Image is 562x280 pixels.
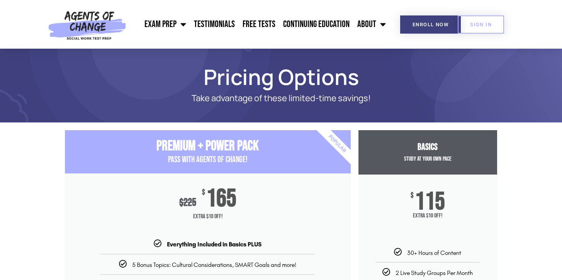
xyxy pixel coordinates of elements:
a: SIGN IN [458,15,504,34]
div: Popular [292,99,382,188]
h1: Pricing Options [61,68,501,86]
a: About [353,15,390,34]
a: Exam Prep [141,15,190,34]
span: $ [202,189,205,197]
span: $ [411,192,414,200]
span: Extra $10 Off! [368,212,487,219]
span: 115 [415,192,445,212]
b: Everything Included in Basics PLUS [167,241,261,248]
span: 5 Bonus Topics: Cultural Considerations, SMART Goals and more! [132,261,296,268]
span: PASS with AGENTS OF CHANGE! [168,154,248,165]
div: 225 [179,196,196,209]
a: Enroll Now [400,15,461,34]
a: Free Tests [239,15,279,34]
span: Extra $10 Off! [65,209,351,224]
span: $ [179,196,183,209]
a: Testimonials [190,15,239,34]
span: Enroll Now [413,22,448,27]
span: 2 Live Study Groups Per Month [396,269,473,277]
span: SIGN IN [470,22,492,27]
p: Take advantage of these limited-time savings! [92,93,470,103]
span: 165 [206,189,236,209]
a: Continuing Education [279,15,353,34]
span: 30+ Hours of Content [407,249,461,256]
span: Study at your Own Pace [404,155,452,163]
nav: Menu [130,15,390,34]
h3: Premium + Power Pack [65,138,351,154]
h3: Basics [358,142,497,153]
